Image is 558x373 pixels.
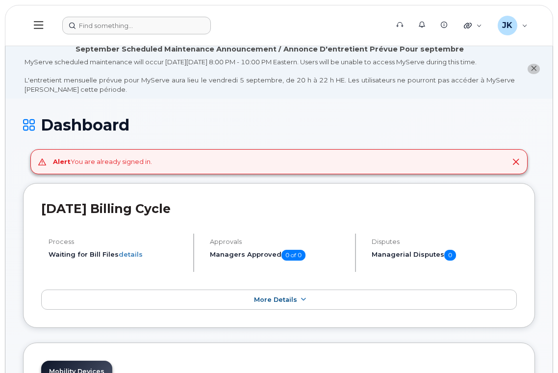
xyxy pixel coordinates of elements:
div: MyServe scheduled maintenance will occur [DATE][DATE] 8:00 PM - 10:00 PM Eastern. Users will be u... [25,57,515,94]
h5: Managers Approved [210,250,346,261]
li: Waiting for Bill Files [49,250,185,259]
div: You are already signed in. [53,157,152,166]
strong: Alert [53,158,71,165]
span: 0 [444,250,456,261]
h4: Approvals [210,238,346,245]
a: details [119,250,143,258]
span: More Details [254,296,297,303]
button: close notification [528,64,540,74]
h2: [DATE] Billing Cycle [41,201,517,216]
h1: Dashboard [23,116,535,133]
div: September Scheduled Maintenance Announcement / Annonce D'entretient Prévue Pour septembre [76,44,464,54]
h4: Process [49,238,185,245]
h4: Disputes [372,238,517,245]
span: 0 of 0 [281,250,305,261]
h5: Managerial Disputes [372,250,517,261]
